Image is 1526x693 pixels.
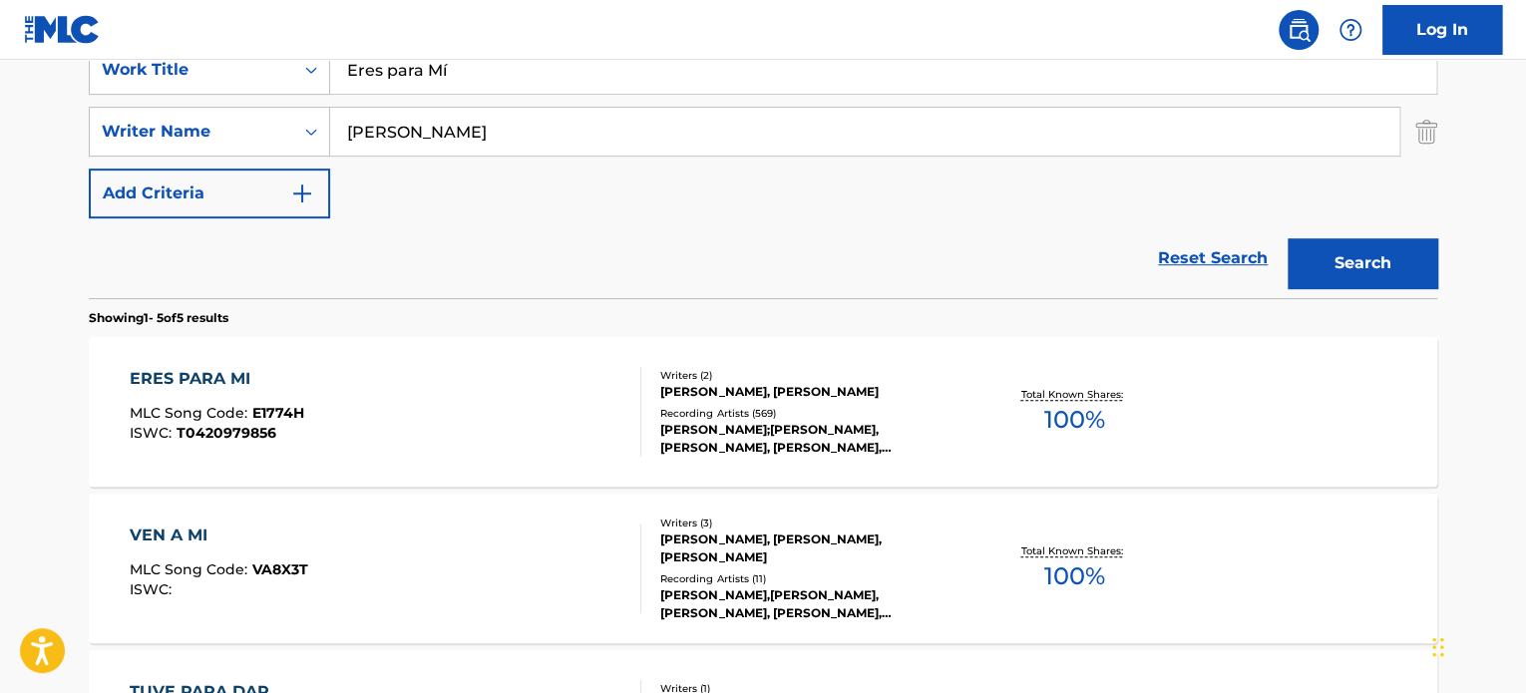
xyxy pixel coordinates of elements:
img: search [1287,18,1311,42]
a: Public Search [1279,10,1319,50]
div: Drag [1432,617,1444,677]
img: 9d2ae6d4665cec9f34b9.svg [290,181,314,205]
span: MLC Song Code : [130,560,252,578]
img: Delete Criterion [1415,107,1437,157]
p: Showing 1 - 5 of 5 results [89,309,228,327]
a: ERES PARA MIMLC Song Code:E1774HISWC:T0420979856Writers (2)[PERSON_NAME], [PERSON_NAME]Recording ... [89,337,1437,487]
div: Writers ( 2 ) [660,368,961,383]
p: Total Known Shares: [1020,387,1127,402]
div: [PERSON_NAME],[PERSON_NAME],[PERSON_NAME], [PERSON_NAME], [PERSON_NAME], [PERSON_NAME], [PERSON_N... [660,586,961,622]
div: [PERSON_NAME], [PERSON_NAME] [660,383,961,401]
span: VA8X3T [252,560,308,578]
div: ERES PARA MI [130,367,304,391]
p: Total Known Shares: [1020,543,1127,558]
span: 100 % [1043,402,1104,438]
div: Help [1331,10,1370,50]
img: MLC Logo [24,15,101,44]
span: MLC Song Code : [130,404,252,422]
img: help [1338,18,1362,42]
div: Recording Artists ( 569 ) [660,406,961,421]
button: Search [1288,238,1437,288]
span: 100 % [1043,558,1104,594]
span: T0420979856 [177,424,276,442]
div: [PERSON_NAME];[PERSON_NAME], [PERSON_NAME], [PERSON_NAME], [PERSON_NAME]|[PERSON_NAME], [PERSON_N... [660,421,961,457]
a: Log In [1382,5,1502,55]
span: ISWC : [130,424,177,442]
div: Recording Artists ( 11 ) [660,571,961,586]
div: [PERSON_NAME], [PERSON_NAME], [PERSON_NAME] [660,530,961,566]
a: VEN A MIMLC Song Code:VA8X3TISWC:Writers (3)[PERSON_NAME], [PERSON_NAME], [PERSON_NAME]Recording ... [89,494,1437,643]
button: Add Criteria [89,169,330,218]
div: VEN A MI [130,523,308,547]
span: ISWC : [130,580,177,598]
div: Writer Name [102,120,281,144]
form: Search Form [89,45,1437,298]
iframe: Chat Widget [1426,597,1526,693]
span: E1774H [252,404,304,422]
a: Reset Search [1148,236,1278,280]
div: Writers ( 3 ) [660,516,961,530]
div: Work Title [102,58,281,82]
